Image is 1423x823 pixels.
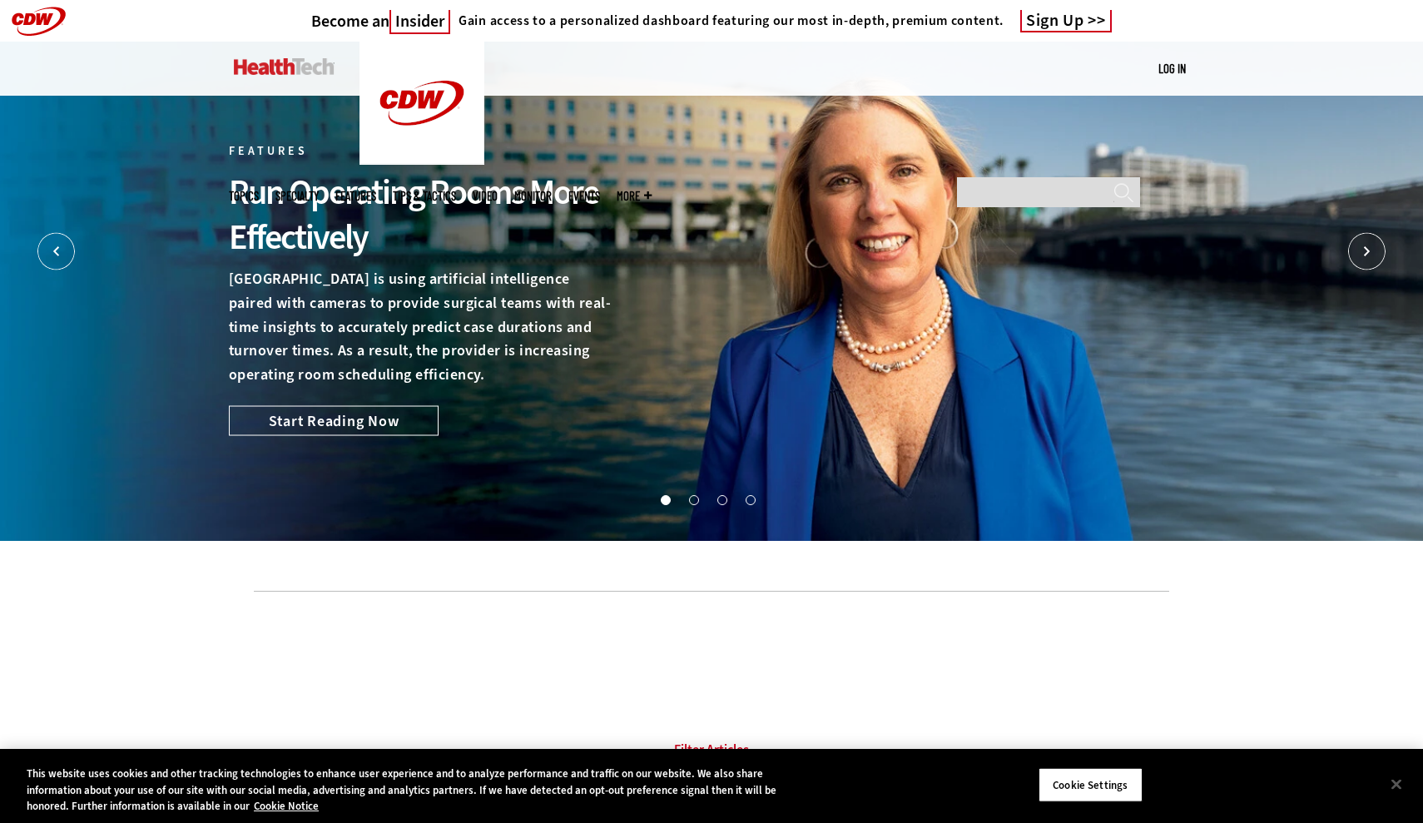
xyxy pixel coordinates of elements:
button: 1 of 4 [661,495,669,503]
button: 4 of 4 [746,495,754,503]
a: Gain access to a personalized dashboard featuring our most in-depth, premium content. [450,12,1004,29]
button: 3 of 4 [717,495,726,503]
span: Insider [389,10,450,34]
a: Start Reading Now [229,405,439,435]
span: More [617,190,652,202]
a: Features [335,190,376,202]
a: MonITor [514,190,552,202]
iframe: advertisement [409,617,1014,692]
a: Sign Up [1020,10,1112,32]
button: 2 of 4 [689,495,697,503]
span: Topics [229,190,259,202]
a: Video [473,190,498,202]
a: Become anInsider [311,11,450,32]
h4: Gain access to a personalized dashboard featuring our most in-depth, premium content. [459,12,1004,29]
img: Home [234,58,335,75]
button: Next [1348,233,1386,270]
a: Events [568,190,600,202]
a: CDW [359,151,484,169]
button: Cookie Settings [1039,767,1143,802]
div: This website uses cookies and other tracking technologies to enhance user experience and to analy... [27,766,783,815]
img: Home [359,42,484,165]
a: More information about your privacy [254,799,319,813]
div: User menu [1158,60,1186,77]
h3: Become an [311,11,450,32]
a: Filter Articles [674,741,749,758]
div: Run Operating Rooms More Effectively [229,170,615,260]
span: Specialty [275,190,319,202]
button: Prev [37,233,75,270]
p: [GEOGRAPHIC_DATA] is using artificial intelligence paired with cameras to provide surgical teams ... [229,267,615,387]
a: Tips & Tactics [393,190,456,202]
a: Log in [1158,61,1186,76]
button: Close [1378,766,1415,802]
